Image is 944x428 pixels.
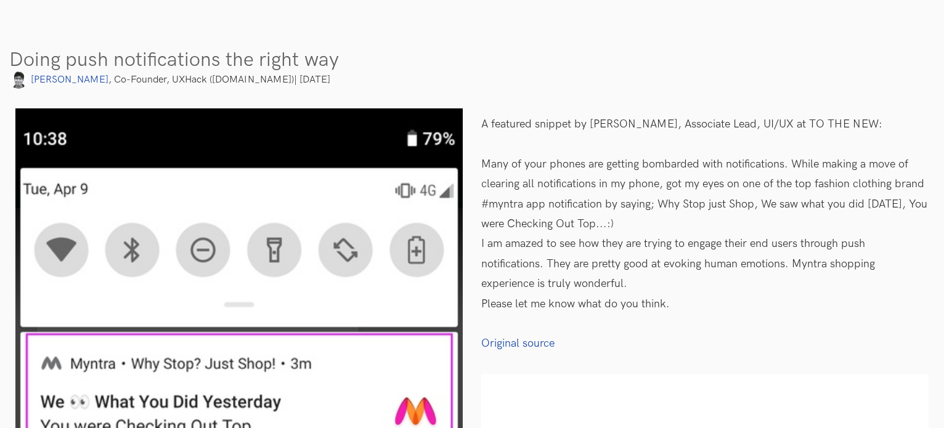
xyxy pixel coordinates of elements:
p: A featured snippet by [PERSON_NAME], Associate Lead, UI/UX at TO THE NEW: [481,115,929,134]
span: , Co-Founder, UXHack ([DOMAIN_NAME]) [9,74,294,86]
p: Many of your phones are getting bombarded with notifications. While making a move of clearing all... [481,155,929,235]
h2: Doing push notifications the right way [9,50,935,70]
a: [PERSON_NAME] [9,74,108,86]
img: tmphy5_8u7n [9,70,28,89]
p: I am amazed to see how they are trying to engage their end users through push notifications. They... [481,234,929,294]
p: Please let me know what do you think. [481,294,929,314]
a: Original source [481,337,555,350]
